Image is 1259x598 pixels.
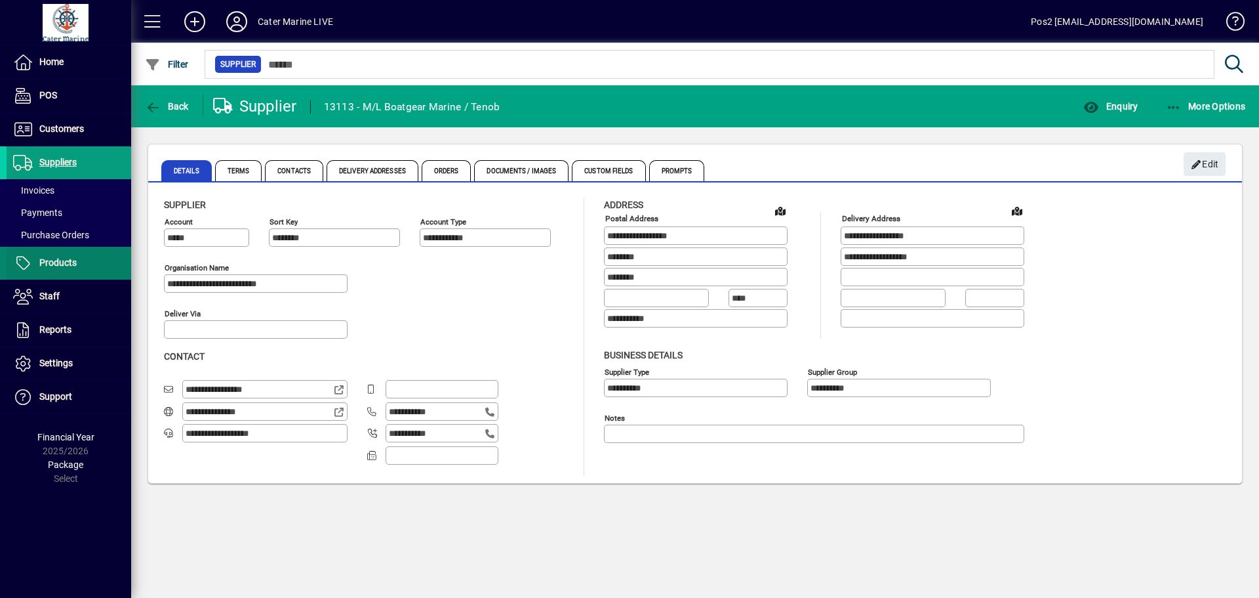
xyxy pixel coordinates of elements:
a: Invoices [7,179,131,202]
span: Support [39,391,72,402]
div: 13113 - M/L Boatgear Marine / Tenob [324,96,500,117]
span: Details [161,160,212,181]
span: Business details [604,350,683,360]
mat-label: Organisation name [165,263,229,272]
a: Support [7,381,131,414]
a: Purchase Orders [7,224,131,246]
span: Delivery Addresses [327,160,418,181]
button: Edit [1184,152,1226,176]
button: Filter [142,53,192,76]
a: Products [7,247,131,280]
a: View on map [770,200,791,221]
span: Edit [1191,154,1219,175]
span: Terms [215,160,262,181]
span: Documents / Images [474,160,569,181]
button: Add [174,10,216,33]
mat-label: Account Type [420,217,466,226]
a: Reports [7,314,131,347]
div: Cater Marine LIVE [258,11,333,32]
span: Reports [39,324,71,335]
a: Settings [7,347,131,380]
a: POS [7,79,131,112]
button: Profile [216,10,258,33]
button: More Options [1163,95,1249,118]
span: Filter [145,59,189,70]
span: More Options [1166,101,1246,112]
span: Contacts [265,160,323,181]
span: Contact [164,351,205,362]
span: Package [48,459,83,470]
a: Staff [7,280,131,313]
span: Invoices [13,185,54,196]
button: Back [142,95,192,118]
a: Home [7,46,131,79]
span: Enquiry [1083,101,1138,112]
span: Orders [422,160,471,181]
div: Supplier [213,96,297,117]
app-page-header-button: Back [131,95,203,118]
span: Prompts [649,160,705,181]
span: Customers [39,123,84,134]
span: Supplier [164,200,206,210]
span: Financial Year [37,432,94,442]
mat-label: Notes [605,413,625,422]
mat-label: Account [165,217,193,226]
span: Purchase Orders [13,230,89,240]
span: Suppliers [39,157,77,167]
a: Payments [7,202,131,224]
span: POS [39,90,57,100]
span: Payments [13,207,62,218]
button: Enquiry [1080,95,1141,118]
span: Products [39,257,77,268]
span: Custom Fields [572,160,645,181]
a: Knowledge Base [1216,3,1243,45]
span: Home [39,56,64,67]
span: Back [145,101,189,112]
mat-label: Deliver via [165,309,201,318]
span: Supplier [220,58,256,71]
mat-label: Sort key [270,217,298,226]
mat-label: Supplier type [605,367,649,376]
a: View on map [1007,200,1028,221]
mat-label: Supplier group [808,367,857,376]
span: Address [604,200,643,210]
div: Pos2 [EMAIL_ADDRESS][DOMAIN_NAME] [1031,11,1203,32]
a: Customers [7,113,131,146]
span: Staff [39,291,60,301]
span: Settings [39,358,73,368]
